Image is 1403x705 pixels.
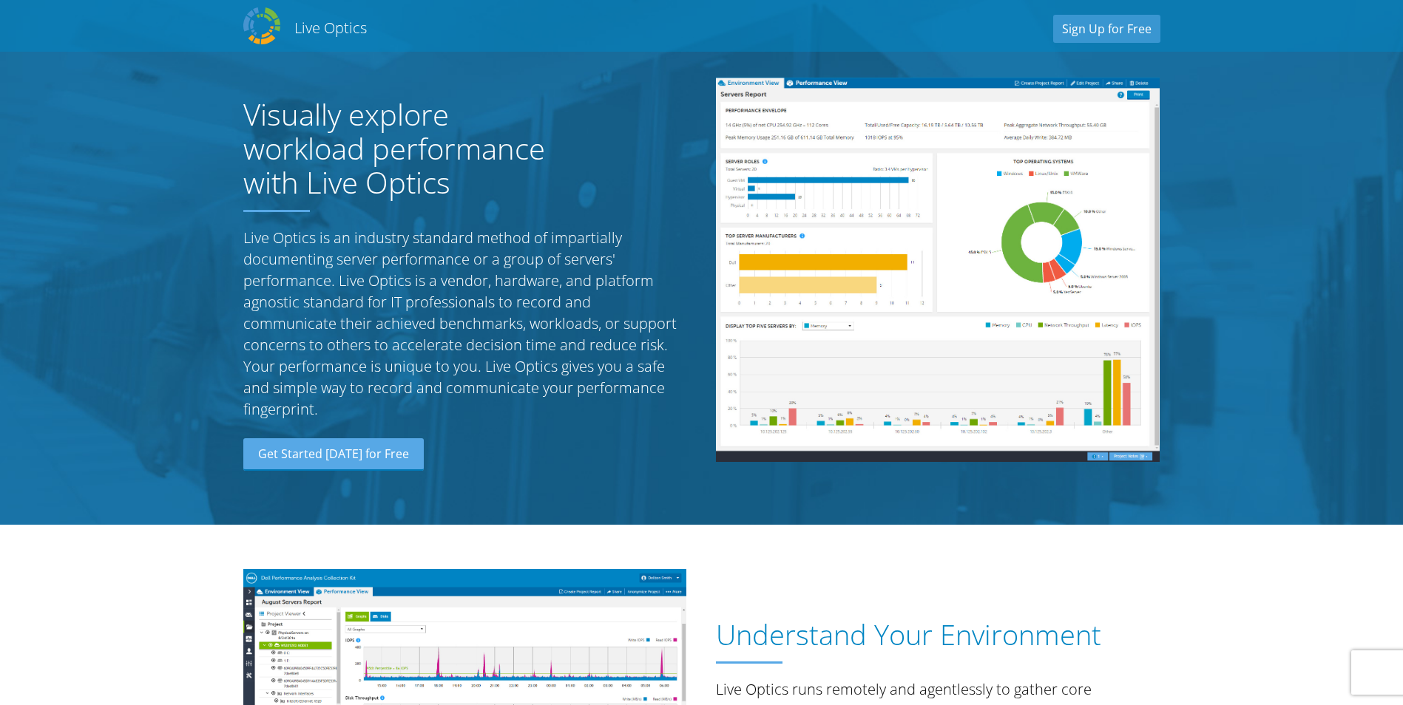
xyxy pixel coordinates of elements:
h1: Understand Your Environment [716,619,1152,651]
a: Get Started [DATE] for Free [243,438,424,471]
a: Sign Up for Free [1053,15,1160,43]
p: Live Optics is an industry standard method of impartially documenting server performance or a gro... [243,227,687,420]
h2: Live Optics [294,18,367,38]
h1: Visually explore workload performance with Live Optics [243,98,576,200]
img: Dell Dpack [243,7,280,44]
img: Server Report [716,78,1160,462]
